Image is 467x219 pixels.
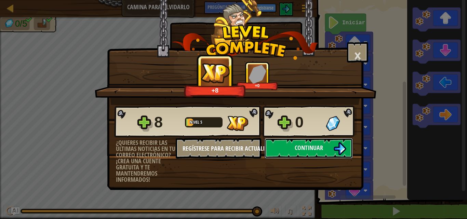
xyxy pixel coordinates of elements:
font: Nivel [190,119,199,125]
div: 8 [154,111,181,133]
font: 0 [295,113,304,131]
font: Continuar [295,143,323,152]
div: +8 [186,86,244,94]
img: Continuar [333,142,346,155]
img: Gemas Conseguidas [249,65,266,83]
img: XP Conseguida [227,116,248,131]
span: 5 [200,119,202,125]
font: × [354,44,361,67]
img: XP Conseguida [200,62,230,83]
font: +0 [255,83,259,88]
img: level_complete.png [172,25,318,60]
img: Gemas Conseguidas [326,116,340,131]
button: Continuar [265,138,353,159]
font: Regístrese para recibir actualizaciones. [183,144,290,153]
font: ¿Quieres recibir las últimas noticias en tu correo electrónico? ¡Crea una cuente gratuita y te ma... [116,138,175,184]
button: Regístrese para recibir actualizaciones. [176,138,261,159]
